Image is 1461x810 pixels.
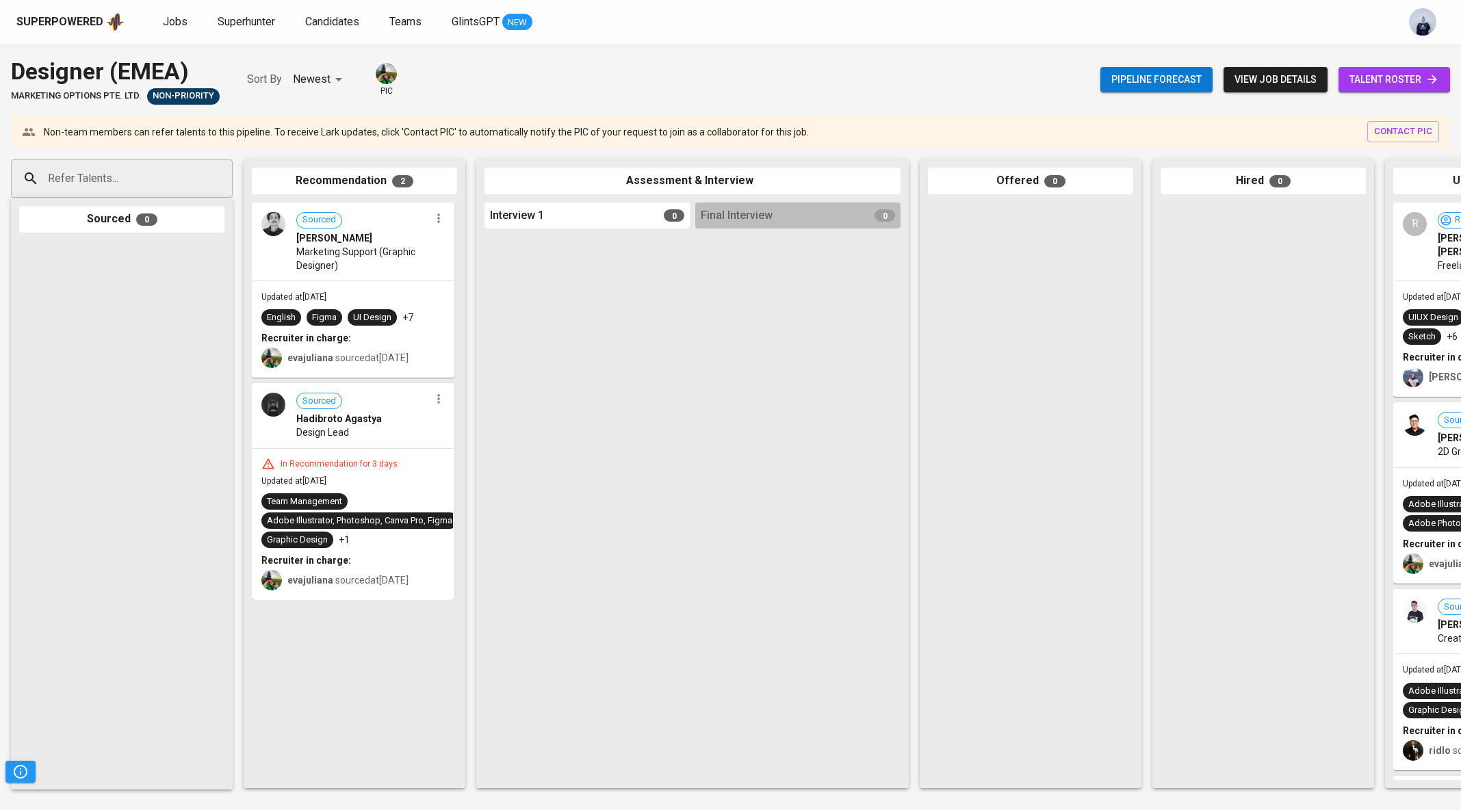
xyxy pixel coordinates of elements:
[1339,67,1450,92] a: talent roster
[296,245,430,272] span: Marketing Support (Graphic Designer)
[1408,330,1436,343] div: Sketch
[392,175,413,187] span: 2
[163,15,188,28] span: Jobs
[287,352,333,363] b: evajuliana
[1447,330,1458,343] p: +6
[218,15,275,28] span: Superhunter
[261,212,285,236] img: 73469a9ea8b1a0a3083902a934d2420c.jpg
[296,426,349,439] span: Design Lead
[261,393,285,417] img: abdaaa96f8bf957fa8a3999f08da86e2.jpg
[374,62,398,97] div: pic
[261,570,282,590] img: eva@glints.com
[312,311,337,324] div: Figma
[11,55,220,88] div: Designer (EMEA)
[287,575,333,586] b: evajuliana
[1111,71,1202,88] span: Pipeline forecast
[484,168,901,194] div: Assessment & Interview
[1403,599,1427,623] img: c01ef357456c62b5bf9709fb0f289fc8.jpg
[664,209,684,222] span: 0
[163,14,190,31] a: Jobs
[11,90,142,103] span: MARKETING OPTIONS PTE. LTD.
[44,125,809,139] p: Non-team members can refer talents to this pipeline. To receive Lark updates, click 'Contact PIC'...
[701,208,773,224] span: Final Interview
[147,90,220,103] span: Non-Priority
[1403,553,1423,574] img: eva@glints.com
[1409,8,1436,36] img: annisa@glints.com
[5,761,36,783] button: Pipeline Triggers
[353,311,391,324] div: UI Design
[267,534,328,547] div: Graphic Design
[297,395,341,408] span: Sourced
[287,352,409,363] span: sourced at [DATE]
[490,208,544,224] span: Interview 1
[267,495,342,508] div: Team Management
[16,12,125,32] a: Superpoweredapp logo
[502,16,532,29] span: NEW
[1100,67,1213,92] button: Pipeline forecast
[261,348,282,368] img: eva@glints.com
[1367,121,1439,142] button: contact pic
[261,555,351,566] b: Recruiter in charge:
[287,575,409,586] span: sourced at [DATE]
[452,14,532,31] a: GlintsGPT NEW
[297,213,341,226] span: Sourced
[147,88,220,105] div: Pending Client’s Feedback
[305,14,362,31] a: Candidates
[252,168,457,194] div: Recommendation
[1269,175,1291,187] span: 0
[261,476,326,486] span: Updated at [DATE]
[296,412,382,426] span: Hadibroto Agastya
[1403,367,1423,387] img: christine.raharja@glints.com
[1374,124,1432,140] span: contact pic
[261,332,351,343] b: Recruiter in charge:
[1403,212,1427,236] div: R
[267,311,296,324] div: English
[928,168,1133,194] div: Offered
[247,71,282,88] p: Sort By
[1349,71,1439,88] span: talent roster
[293,67,347,92] div: Newest
[389,14,424,31] a: Teams
[296,231,372,245] span: [PERSON_NAME]
[305,15,359,28] span: Candidates
[1403,412,1427,436] img: 7151f8958777d3e6e659810adc187ba5.png
[1403,740,1423,761] img: ridlo@glints.com
[275,458,403,470] div: In Recommendation for 3 days
[1224,67,1328,92] button: view job details
[376,63,397,84] img: eva@glints.com
[875,209,895,222] span: 0
[1408,311,1458,324] div: UIUX Design
[1234,71,1317,88] span: view job details
[1429,745,1451,756] b: ridlo
[452,15,500,28] span: GlintsGPT
[339,533,350,547] p: +1
[389,15,422,28] span: Teams
[402,311,413,324] p: +7
[261,292,326,302] span: Updated at [DATE]
[225,177,228,180] button: Open
[19,206,224,233] div: Sourced
[136,213,157,226] span: 0
[16,14,103,30] div: Superpowered
[1161,168,1366,194] div: Hired
[293,71,331,88] p: Newest
[1044,175,1065,187] span: 0
[267,514,452,527] div: Adobe Illustrator, Photoshop, Canva Pro, Figma
[218,14,278,31] a: Superhunter
[106,12,125,32] img: app logo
